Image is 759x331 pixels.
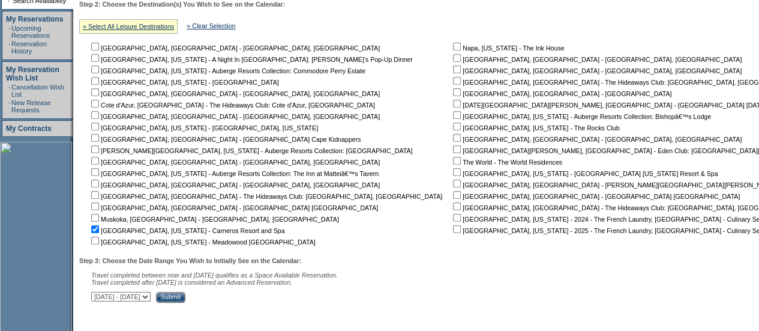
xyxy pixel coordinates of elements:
[89,79,279,86] nobr: [GEOGRAPHIC_DATA], [US_STATE] - [GEOGRAPHIC_DATA]
[79,257,301,264] b: Step 3: Choose the Date Range You Wish to Initially See on the Calendar:
[6,124,52,133] a: My Contracts
[451,67,742,74] nobr: [GEOGRAPHIC_DATA], [GEOGRAPHIC_DATA] - [GEOGRAPHIC_DATA], [GEOGRAPHIC_DATA]
[451,124,619,132] nobr: [GEOGRAPHIC_DATA], [US_STATE] - The Rocks Club
[8,25,10,39] td: ·
[11,25,50,39] a: Upcoming Reservations
[6,15,63,23] a: My Reservations
[89,56,413,63] nobr: [GEOGRAPHIC_DATA], [US_STATE] - A Night In [GEOGRAPHIC_DATA]: [PERSON_NAME]'s Pop-Up Dinner
[89,227,285,234] nobr: [GEOGRAPHIC_DATA], [US_STATE] - Carneros Resort and Spa
[89,159,380,166] nobr: [GEOGRAPHIC_DATA], [GEOGRAPHIC_DATA] - [GEOGRAPHIC_DATA], [GEOGRAPHIC_DATA]
[451,193,740,200] nobr: [GEOGRAPHIC_DATA], [GEOGRAPHIC_DATA] - [GEOGRAPHIC_DATA] [GEOGRAPHIC_DATA]
[91,272,338,279] span: Travel completed between now and [DATE] qualifies as a Space Available Reservation.
[89,216,339,223] nobr: Muskoka, [GEOGRAPHIC_DATA] - [GEOGRAPHIC_DATA], [GEOGRAPHIC_DATA]
[89,102,375,109] nobr: Cote d'Azur, [GEOGRAPHIC_DATA] - The Hideaways Club: Cote d'Azur, [GEOGRAPHIC_DATA]
[451,44,564,52] nobr: Napa, [US_STATE] - The Ink House
[8,99,10,114] td: ·
[89,204,378,211] nobr: [GEOGRAPHIC_DATA], [GEOGRAPHIC_DATA] - [GEOGRAPHIC_DATA] [GEOGRAPHIC_DATA]
[451,113,711,120] nobr: [GEOGRAPHIC_DATA], [US_STATE] - Auberge Resorts Collection: Bishopâ€™s Lodge
[11,84,64,98] a: Cancellation Wish List
[187,22,235,29] a: » Clear Selection
[11,40,47,55] a: Reservation History
[8,40,10,55] td: ·
[89,67,365,74] nobr: [GEOGRAPHIC_DATA], [US_STATE] - Auberge Resorts Collection: Commodore Perry Estate
[451,90,671,97] nobr: [GEOGRAPHIC_DATA], [GEOGRAPHIC_DATA] - [GEOGRAPHIC_DATA]
[451,170,718,177] nobr: [GEOGRAPHIC_DATA], [US_STATE] - [GEOGRAPHIC_DATA] [US_STATE] Resort & Spa
[89,170,379,177] nobr: [GEOGRAPHIC_DATA], [US_STATE] - Auberge Resorts Collection: The Inn at Matteiâ€™s Tavern
[89,193,442,200] nobr: [GEOGRAPHIC_DATA], [GEOGRAPHIC_DATA] - The Hideaways Club: [GEOGRAPHIC_DATA], [GEOGRAPHIC_DATA]
[451,56,742,63] nobr: [GEOGRAPHIC_DATA], [GEOGRAPHIC_DATA] - [GEOGRAPHIC_DATA], [GEOGRAPHIC_DATA]
[451,159,562,166] nobr: The World - The World Residences
[6,65,59,82] a: My Reservation Wish List
[89,136,361,143] nobr: [GEOGRAPHIC_DATA], [GEOGRAPHIC_DATA] - [GEOGRAPHIC_DATA] Cape Kidnappers
[11,99,50,114] a: New Release Requests
[89,90,380,97] nobr: [GEOGRAPHIC_DATA], [GEOGRAPHIC_DATA] - [GEOGRAPHIC_DATA], [GEOGRAPHIC_DATA]
[83,23,174,30] a: » Select All Leisure Destinations
[89,124,318,132] nobr: [GEOGRAPHIC_DATA], [US_STATE] - [GEOGRAPHIC_DATA], [US_STATE]
[89,181,380,189] nobr: [GEOGRAPHIC_DATA], [GEOGRAPHIC_DATA] - [GEOGRAPHIC_DATA], [GEOGRAPHIC_DATA]
[8,84,10,98] td: ·
[89,147,412,154] nobr: [PERSON_NAME][GEOGRAPHIC_DATA], [US_STATE] - Auberge Resorts Collection: [GEOGRAPHIC_DATA]
[451,136,742,143] nobr: [GEOGRAPHIC_DATA], [GEOGRAPHIC_DATA] - [GEOGRAPHIC_DATA], [GEOGRAPHIC_DATA]
[156,292,185,303] input: Submit
[79,1,285,8] b: Step 2: Choose the Destination(s) You Wish to See on the Calendar:
[89,113,380,120] nobr: [GEOGRAPHIC_DATA], [GEOGRAPHIC_DATA] - [GEOGRAPHIC_DATA], [GEOGRAPHIC_DATA]
[91,279,292,286] nobr: Travel completed after [DATE] is considered an Advanced Reservation.
[89,238,316,246] nobr: [GEOGRAPHIC_DATA], [US_STATE] - Meadowood [GEOGRAPHIC_DATA]
[89,44,380,52] nobr: [GEOGRAPHIC_DATA], [GEOGRAPHIC_DATA] - [GEOGRAPHIC_DATA], [GEOGRAPHIC_DATA]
